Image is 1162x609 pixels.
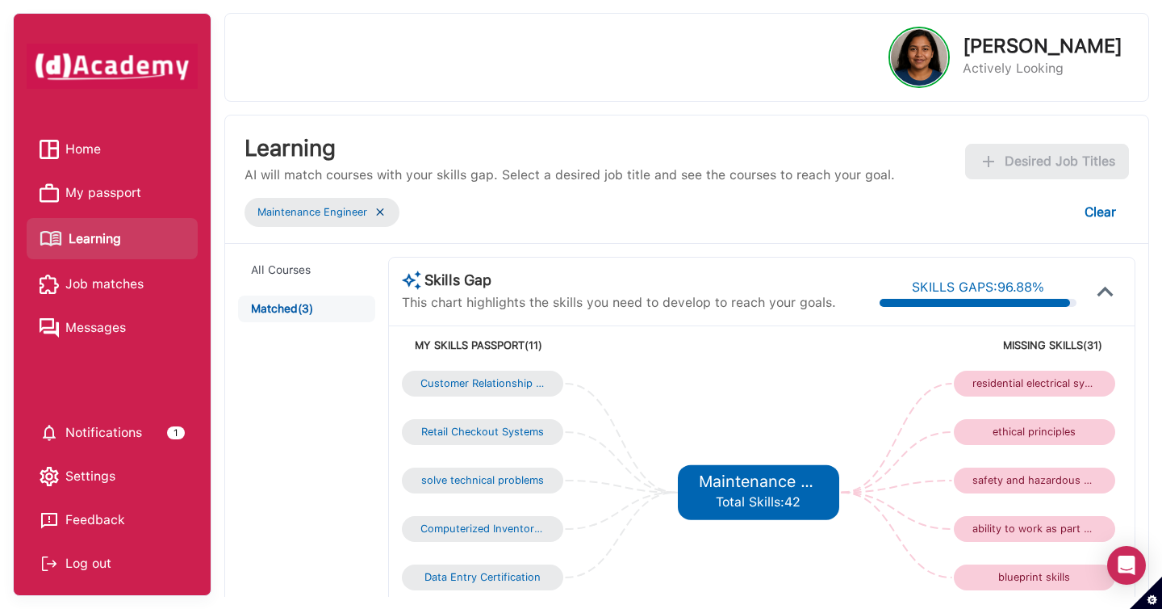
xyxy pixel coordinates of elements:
[40,137,185,162] a: Home iconHome
[40,508,185,532] a: Feedback
[565,493,675,529] g: Edge from 3 to 5
[40,272,185,296] a: Job matches iconJob matches
[402,271,836,290] h3: Skills Gap
[40,275,59,294] img: Job matches icon
[891,29,947,86] img: Profile
[27,44,198,89] img: dAcademy
[40,467,59,486] img: setting
[402,293,836,313] p: This chart highlights the skills you need to develop to reach your goals.
[420,474,545,487] div: solve technical problems
[245,135,895,162] h3: Learning
[759,339,1102,352] h5: MISSING SKILLS (31)
[841,493,951,577] g: Edge from 5 to 10
[420,426,545,439] div: Retail Checkout Systems
[1089,275,1122,308] img: icon
[565,493,675,577] g: Edge from 4 to 5
[841,432,951,493] g: Edge from 5 to 7
[565,384,675,493] g: Edge from 0 to 5
[963,36,1122,56] p: [PERSON_NAME]
[238,296,374,322] button: Matched(3)
[65,316,126,340] span: Messages
[912,276,1044,299] div: SKILLS GAPS: 96.88 %
[972,474,1097,487] div: safety and hazardous materials certification
[40,554,59,573] img: Log out
[972,523,1097,535] div: ability to work as part of a team to solve real problems in the workplace
[972,571,1097,584] div: blueprint skills
[245,166,895,185] p: AI will match courses with your skills gap. Select a desired job title and see the courses to rea...
[40,423,59,443] img: setting
[1072,195,1129,230] button: Clear
[40,316,185,340] a: Messages iconMessages
[40,510,59,530] img: feedback
[972,426,1097,439] div: ethical principles
[374,205,387,219] img: ...
[420,377,545,390] div: Customer Relationship Management
[65,421,142,445] span: Notifications
[167,426,185,439] div: 1
[841,493,951,529] g: Edge from 5 to 9
[972,377,1097,390] div: residential electrical systems
[65,181,141,205] span: My passport
[238,257,374,283] button: All Courses
[257,201,367,224] div: Maintenance Engineer
[841,481,951,493] g: Edge from 5 to 8
[40,140,59,159] img: Home icon
[420,523,545,535] div: Computerized Inventory Systems Specialists
[716,494,800,510] span: Total Skills: 42
[979,152,998,171] img: add icon
[415,339,759,352] h5: MY SKILLS PASSPORT (11)
[699,472,817,491] h5: Maintenance Engineer
[40,318,59,338] img: Messages icon
[40,225,185,253] a: Learning iconLearning
[1107,546,1146,585] div: Open Intercom Messenger
[65,137,101,162] span: Home
[1005,150,1115,173] span: Desired Job Titles
[841,384,951,493] g: Edge from 5 to 6
[69,227,121,251] span: Learning
[963,59,1122,78] p: Actively Looking
[40,181,185,205] a: My passport iconMy passport
[565,481,675,493] g: Edge from 2 to 5
[40,552,185,576] div: Log out
[65,272,144,296] span: Job matches
[40,183,59,203] img: My passport icon
[402,271,421,290] img: AI Course Suggestion
[1130,577,1162,609] button: Set cookie preferences
[965,144,1129,179] button: Add desired job titles
[565,432,675,493] g: Edge from 1 to 5
[65,464,115,489] span: Settings
[40,225,62,253] img: Learning icon
[420,571,545,584] div: Data Entry Certification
